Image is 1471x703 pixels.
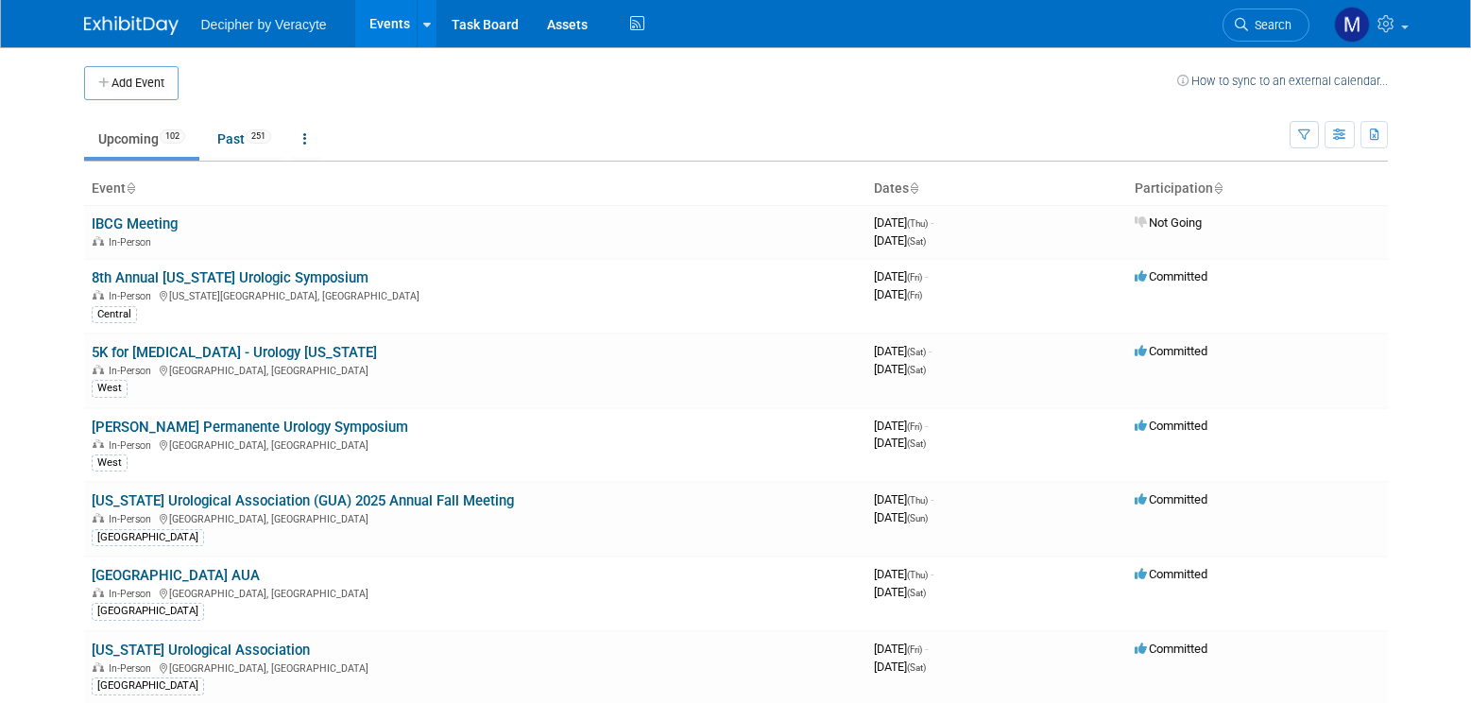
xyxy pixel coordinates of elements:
[874,362,926,376] span: [DATE]
[1213,180,1223,196] a: Sort by Participation Type
[907,236,926,247] span: (Sat)
[1334,7,1370,43] img: Mark Brennan
[1135,215,1202,230] span: Not Going
[874,287,922,301] span: [DATE]
[109,365,157,377] span: In-Person
[92,419,408,436] a: [PERSON_NAME] Permanente Urology Symposium
[93,236,104,246] img: In-Person Event
[84,16,179,35] img: ExhibitDay
[92,215,178,232] a: IBCG Meeting
[93,513,104,523] img: In-Person Event
[92,603,204,620] div: [GEOGRAPHIC_DATA]
[925,642,928,656] span: -
[907,290,922,300] span: (Fri)
[109,236,157,249] span: In-Person
[874,344,932,358] span: [DATE]
[203,121,285,157] a: Past251
[92,492,514,509] a: [US_STATE] Urological Association (GUA) 2025 Annual Fall Meeting
[93,290,104,300] img: In-Person Event
[907,495,928,506] span: (Thu)
[1135,344,1207,358] span: Committed
[109,290,157,302] span: In-Person
[93,662,104,672] img: In-Person Event
[931,492,933,506] span: -
[929,344,932,358] span: -
[109,513,157,525] span: In-Person
[126,180,135,196] a: Sort by Event Name
[874,419,928,433] span: [DATE]
[907,662,926,673] span: (Sat)
[93,365,104,374] img: In-Person Event
[907,218,928,229] span: (Thu)
[874,510,928,524] span: [DATE]
[109,588,157,600] span: In-Person
[907,438,926,449] span: (Sat)
[1135,567,1207,581] span: Committed
[907,644,922,655] span: (Fri)
[92,642,310,659] a: [US_STATE] Urological Association
[1177,74,1388,88] a: How to sync to an external calendar...
[201,17,327,32] span: Decipher by Veracyte
[84,121,199,157] a: Upcoming102
[84,66,179,100] button: Add Event
[874,215,933,230] span: [DATE]
[874,492,933,506] span: [DATE]
[1135,419,1207,433] span: Committed
[92,567,260,584] a: [GEOGRAPHIC_DATA] AUA
[92,585,859,600] div: [GEOGRAPHIC_DATA], [GEOGRAPHIC_DATA]
[925,419,928,433] span: -
[92,529,204,546] div: [GEOGRAPHIC_DATA]
[907,347,926,357] span: (Sat)
[92,344,377,361] a: 5K for [MEDICAL_DATA] - Urology [US_STATE]
[92,269,368,286] a: 8th Annual [US_STATE] Urologic Symposium
[160,129,185,144] span: 102
[874,660,926,674] span: [DATE]
[92,380,128,397] div: West
[866,173,1127,205] th: Dates
[931,215,933,230] span: -
[907,570,928,580] span: (Thu)
[1223,9,1309,42] a: Search
[874,642,928,656] span: [DATE]
[109,662,157,675] span: In-Person
[92,677,204,694] div: [GEOGRAPHIC_DATA]
[1127,173,1388,205] th: Participation
[109,439,157,452] span: In-Person
[874,233,926,248] span: [DATE]
[907,365,926,375] span: (Sat)
[907,588,926,598] span: (Sat)
[909,180,918,196] a: Sort by Start Date
[92,660,859,675] div: [GEOGRAPHIC_DATA], [GEOGRAPHIC_DATA]
[907,513,928,523] span: (Sun)
[92,454,128,472] div: West
[1135,642,1207,656] span: Committed
[1248,18,1291,32] span: Search
[246,129,271,144] span: 251
[92,287,859,302] div: [US_STATE][GEOGRAPHIC_DATA], [GEOGRAPHIC_DATA]
[1135,492,1207,506] span: Committed
[92,510,859,525] div: [GEOGRAPHIC_DATA], [GEOGRAPHIC_DATA]
[874,269,928,283] span: [DATE]
[874,436,926,450] span: [DATE]
[874,567,933,581] span: [DATE]
[92,362,859,377] div: [GEOGRAPHIC_DATA], [GEOGRAPHIC_DATA]
[931,567,933,581] span: -
[92,437,859,452] div: [GEOGRAPHIC_DATA], [GEOGRAPHIC_DATA]
[1135,269,1207,283] span: Committed
[84,173,866,205] th: Event
[874,585,926,599] span: [DATE]
[907,272,922,283] span: (Fri)
[907,421,922,432] span: (Fri)
[925,269,928,283] span: -
[92,306,137,323] div: Central
[93,588,104,597] img: In-Person Event
[93,439,104,449] img: In-Person Event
